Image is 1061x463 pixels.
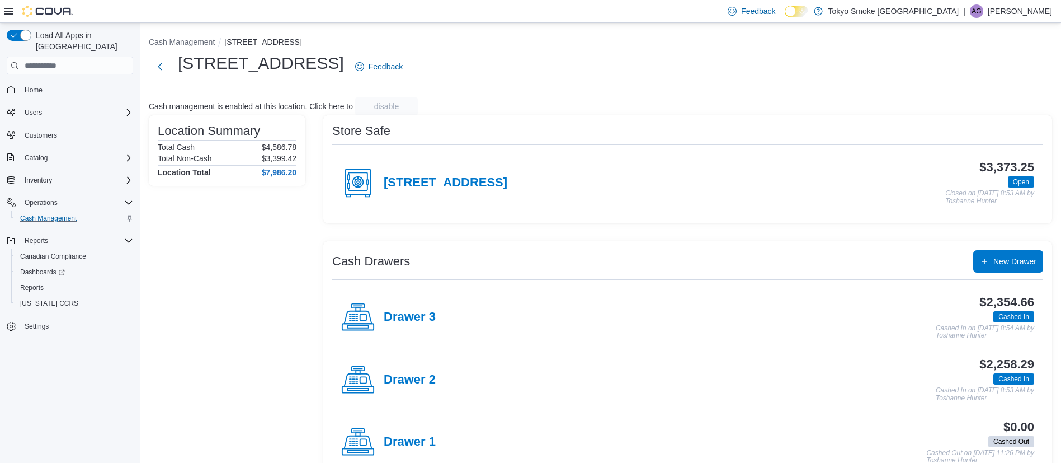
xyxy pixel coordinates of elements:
[11,211,138,226] button: Cash Management
[20,268,65,277] span: Dashboards
[741,6,775,17] span: Feedback
[20,106,46,119] button: Users
[11,249,138,264] button: Canadian Compliance
[149,55,171,78] button: Next
[936,387,1034,402] p: Cashed In on [DATE] 8:53 AM by Toshanne Hunter
[998,312,1029,322] span: Cashed In
[20,129,62,142] a: Customers
[1003,420,1034,434] h3: $0.00
[993,256,1036,267] span: New Drawer
[384,373,436,387] h4: Drawer 2
[16,212,133,225] span: Cash Management
[2,81,138,97] button: Home
[158,168,211,177] h4: Location Total
[988,436,1034,447] span: Cashed Out
[998,374,1029,384] span: Cashed In
[369,61,403,72] span: Feedback
[20,128,133,142] span: Customers
[828,4,959,18] p: Tokyo Smoke [GEOGRAPHIC_DATA]
[20,252,86,261] span: Canadian Compliance
[1008,176,1034,188] span: Open
[25,153,48,162] span: Catalog
[384,310,436,325] h4: Drawer 3
[2,195,138,211] button: Operations
[262,143,296,152] p: $4,586.78
[20,299,78,308] span: [US_STATE] CCRS
[2,105,138,120] button: Users
[25,198,58,207] span: Operations
[224,38,301,46] button: [STREET_ADDRESS]
[20,106,133,119] span: Users
[25,236,48,245] span: Reports
[20,283,44,292] span: Reports
[2,127,138,143] button: Customers
[351,55,407,78] a: Feedback
[16,297,83,310] a: [US_STATE] CCRS
[149,36,1052,50] nav: An example of EuiBreadcrumbs
[16,212,81,225] a: Cash Management
[16,265,133,279] span: Dashboards
[7,77,133,363] nav: Complex example
[384,435,436,450] h4: Drawer 1
[11,264,138,280] a: Dashboards
[25,108,42,117] span: Users
[20,151,52,165] button: Catalog
[332,255,410,268] h3: Cash Drawers
[16,250,133,263] span: Canadian Compliance
[149,102,353,111] p: Cash management is enabled at this location. Click here to
[979,161,1034,174] h3: $3,373.25
[1013,177,1029,187] span: Open
[785,17,785,18] span: Dark Mode
[149,38,215,46] button: Cash Management
[945,190,1034,205] p: Closed on [DATE] 8:53 AM by Toshanne Hunter
[158,154,212,163] h6: Total Non-Cash
[20,214,77,223] span: Cash Management
[22,6,73,17] img: Cova
[2,233,138,249] button: Reports
[20,234,133,247] span: Reports
[936,325,1034,340] p: Cashed In on [DATE] 8:54 AM by Toshanne Hunter
[11,296,138,311] button: [US_STATE] CCRS
[16,297,133,310] span: Washington CCRS
[158,143,195,152] h6: Total Cash
[25,86,43,95] span: Home
[20,151,133,165] span: Catalog
[332,124,390,138] h3: Store Safe
[972,4,981,18] span: AG
[2,150,138,166] button: Catalog
[2,318,138,334] button: Settings
[355,97,418,115] button: disable
[979,296,1034,309] h3: $2,354.66
[16,265,69,279] a: Dashboards
[158,124,260,138] h3: Location Summary
[20,319,133,333] span: Settings
[178,52,344,74] h1: [STREET_ADDRESS]
[16,281,133,294] span: Reports
[988,4,1052,18] p: [PERSON_NAME]
[993,311,1034,322] span: Cashed In
[20,174,133,187] span: Inventory
[20,196,62,209] button: Operations
[2,172,138,188] button: Inventory
[20,83,47,97] a: Home
[993,437,1029,447] span: Cashed Out
[262,168,296,177] h4: $7,986.20
[384,176,507,190] h4: [STREET_ADDRESS]
[11,280,138,296] button: Reports
[970,4,983,18] div: Andrea Geater
[20,196,133,209] span: Operations
[31,30,133,52] span: Load All Apps in [GEOGRAPHIC_DATA]
[20,174,56,187] button: Inventory
[16,250,91,263] a: Canadian Compliance
[25,322,49,331] span: Settings
[979,358,1034,371] h3: $2,258.29
[25,176,52,185] span: Inventory
[20,320,53,333] a: Settings
[262,154,296,163] p: $3,399.42
[16,281,48,294] a: Reports
[993,373,1034,385] span: Cashed In
[973,250,1043,273] button: New Drawer
[374,101,399,112] span: disable
[785,6,808,17] input: Dark Mode
[20,234,53,247] button: Reports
